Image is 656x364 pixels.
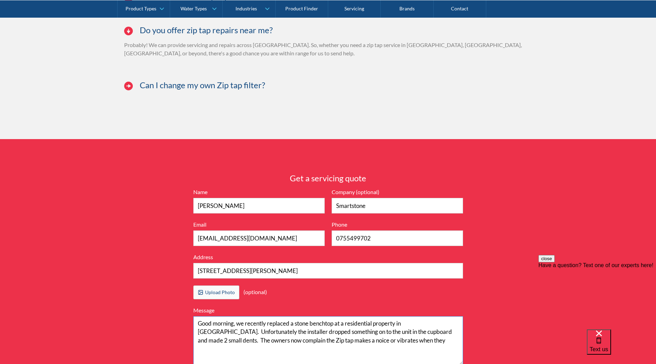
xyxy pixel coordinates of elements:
div: Product Types [126,6,156,11]
iframe: podium webchat widget prompt [538,255,656,338]
h3: Do you offer zip tap repairs near me? [140,25,273,35]
iframe: podium webchat widget bubble [587,329,656,364]
label: Message [193,306,463,315]
label: Phone [332,220,463,229]
label: Email [193,220,325,229]
label: Upload Photo [193,285,239,299]
p: Probably! We can provide servicing and repairs across [GEOGRAPHIC_DATA]. So, whether you need a z... [124,41,532,57]
div: Industries [235,6,257,11]
div: (optional) [239,285,271,299]
div: Water Types [181,6,207,11]
label: Company (optional) [332,188,463,196]
h3: Get a servicing quote [193,172,463,184]
div: Upload Photo [205,289,235,296]
label: Name [193,188,325,196]
h3: Can I change my own Zip tap filter? [140,80,265,90]
label: Address [193,253,463,261]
